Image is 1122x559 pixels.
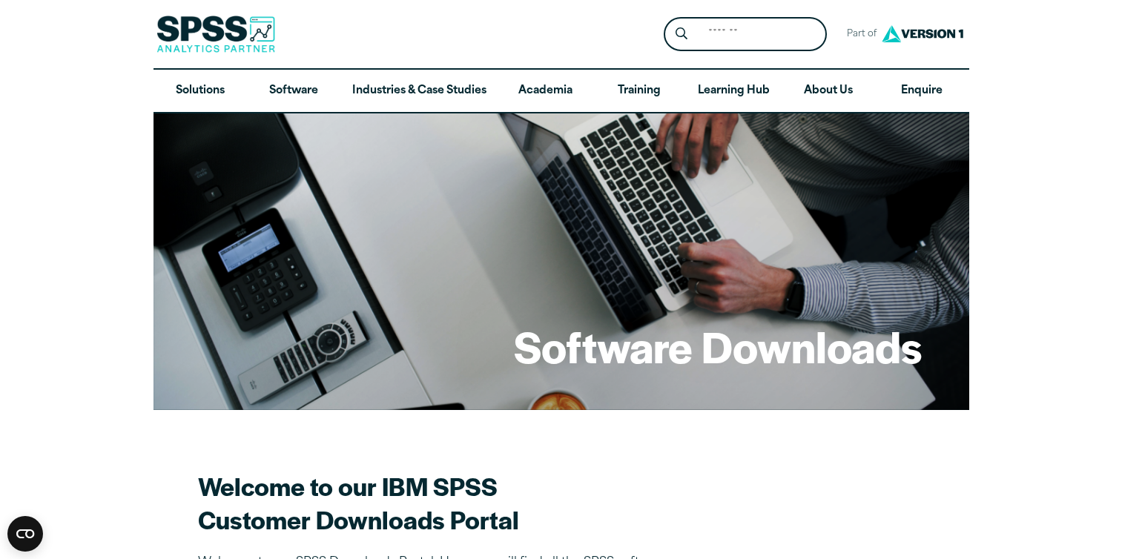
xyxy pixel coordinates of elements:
form: Site Header Search Form [664,17,827,52]
svg: Search magnifying glass icon [676,27,687,40]
a: Academia [498,70,592,113]
a: Industries & Case Studies [340,70,498,113]
h1: Software Downloads [514,317,922,375]
span: Part of [839,24,878,45]
a: About Us [782,70,875,113]
img: Version1 Logo [878,20,967,47]
a: Enquire [875,70,968,113]
h2: Welcome to our IBM SPSS Customer Downloads Portal [198,469,717,536]
a: Solutions [154,70,247,113]
button: Search magnifying glass icon [667,21,695,48]
button: Open CMP widget [7,516,43,552]
a: Training [592,70,685,113]
a: Learning Hub [686,70,782,113]
nav: Desktop version of site main menu [154,70,969,113]
a: Software [247,70,340,113]
img: SPSS Analytics Partner [156,16,275,53]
